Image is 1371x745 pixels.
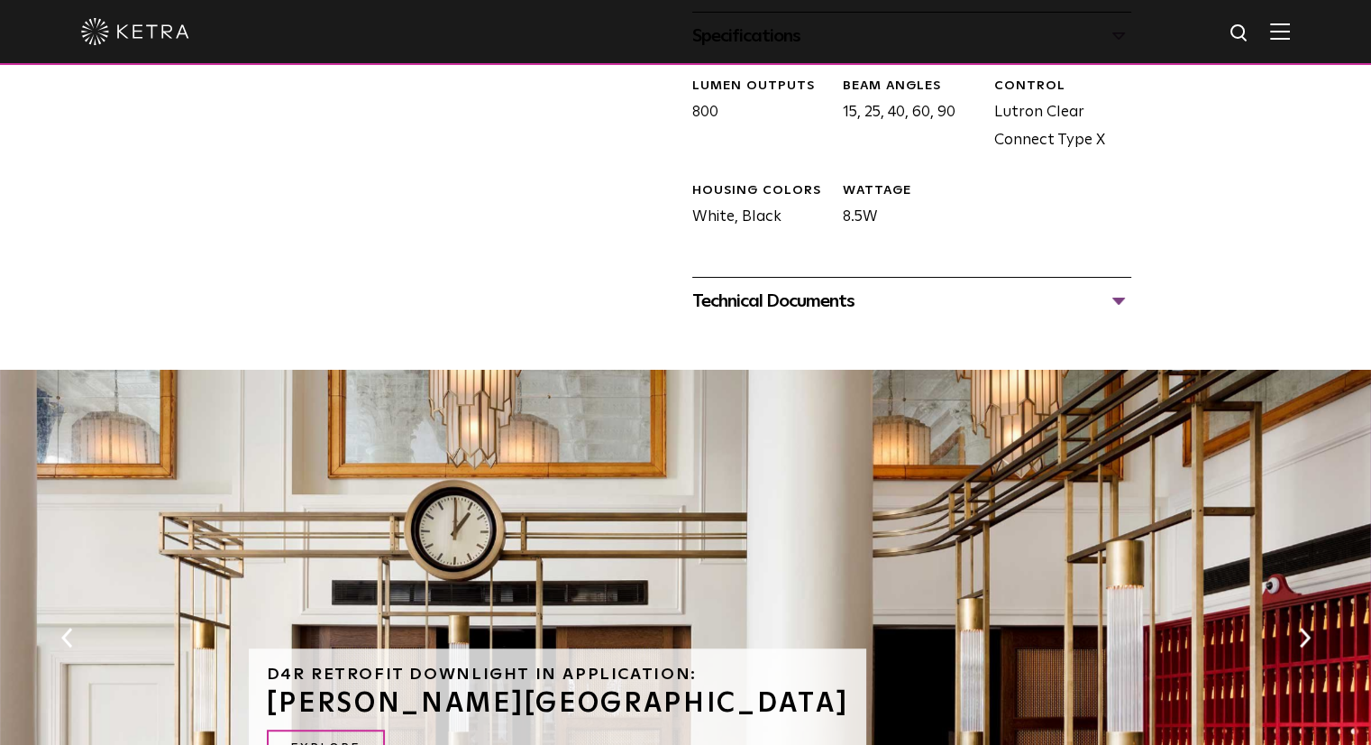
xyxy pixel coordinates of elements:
[980,78,1130,155] div: Lutron Clear Connect Type X
[829,182,980,232] div: 8.5W
[267,667,849,683] h6: D4R Retrofit Downlight in Application:
[843,182,980,200] div: WATTAGE
[1229,23,1251,45] img: search icon
[679,182,829,232] div: White, Black
[692,287,1131,316] div: Technical Documents
[267,690,849,717] h3: [PERSON_NAME][GEOGRAPHIC_DATA]
[829,78,980,155] div: 15, 25, 40, 60, 90
[692,182,829,200] div: HOUSING COLORS
[993,78,1130,96] div: CONTROL
[1295,626,1313,649] button: Next
[843,78,980,96] div: Beam Angles
[58,626,76,649] button: Previous
[1270,23,1290,40] img: Hamburger%20Nav.svg
[692,78,829,96] div: LUMEN OUTPUTS
[81,18,189,45] img: ketra-logo-2019-white
[679,78,829,155] div: 800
